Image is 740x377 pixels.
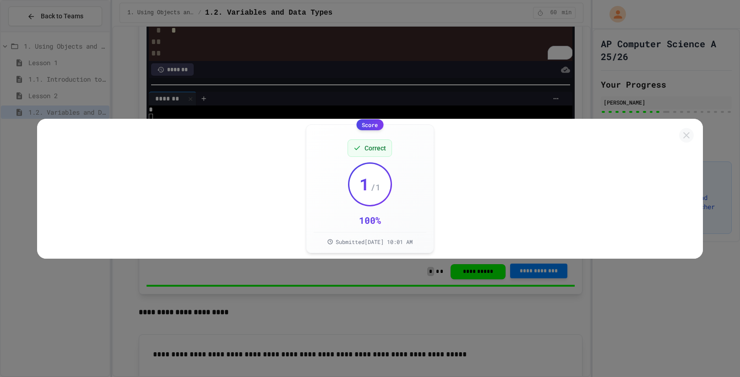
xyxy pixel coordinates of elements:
span: / 1 [370,181,381,194]
span: Submitted [DATE] 10:01 AM [336,238,413,245]
div: 100 % [359,214,381,227]
span: 1 [359,175,370,193]
span: Correct [365,144,386,153]
div: Score [356,119,383,130]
